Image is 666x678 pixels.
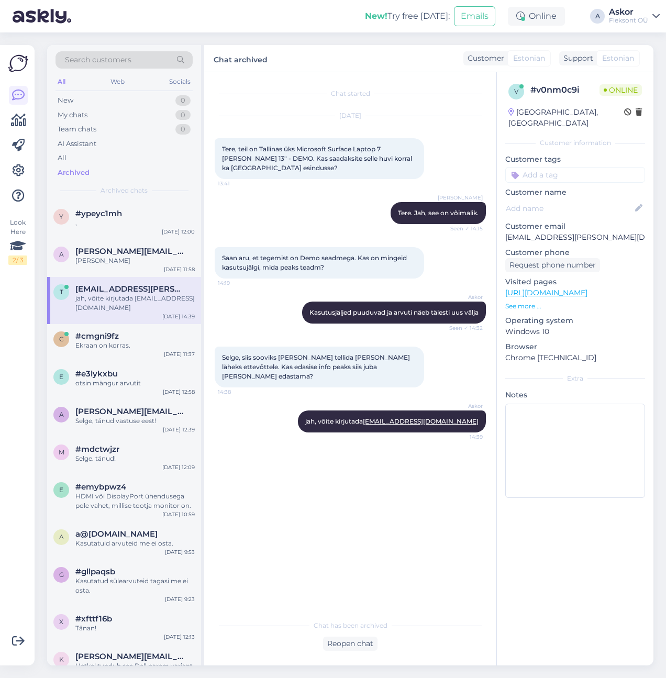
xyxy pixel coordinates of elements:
[58,139,96,149] div: AI Assistant
[59,250,64,258] span: a
[505,276,645,287] p: Visited pages
[609,8,648,16] div: Askor
[75,492,195,510] div: HDMI või DisplayPort ühendusega pole vahet, millise tootja monitor on.
[505,221,645,232] p: Customer email
[218,388,257,396] span: 14:38
[162,228,195,236] div: [DATE] 12:00
[609,16,648,25] div: Fleksont OÜ
[505,341,645,352] p: Browser
[75,369,118,379] span: #e3lykxbu
[59,213,63,220] span: y
[162,510,195,518] div: [DATE] 10:59
[101,186,148,195] span: Archived chats
[222,254,408,271] span: Saan aru, et tegemist on Demo seadmega. Kas on mingeid kasutsujälgi, mida peaks teadm?
[75,256,195,265] div: [PERSON_NAME]
[75,652,184,661] span: kalmer@eht.ee
[590,9,605,24] div: A
[175,110,191,120] div: 0
[508,7,565,26] div: Online
[443,293,483,301] span: Askor
[215,89,486,98] div: Chat started
[505,315,645,326] p: Operating system
[443,324,483,332] span: Seen ✓ 14:32
[59,448,64,456] span: m
[75,482,126,492] span: #emybpwz4
[75,529,158,539] span: a@b.cc
[505,187,645,198] p: Customer name
[165,595,195,603] div: [DATE] 9:23
[75,331,119,341] span: #cmgni9fz
[75,624,195,633] div: Tänan!
[59,655,64,663] span: k
[508,107,624,129] div: [GEOGRAPHIC_DATA], [GEOGRAPHIC_DATA]
[505,288,587,297] a: [URL][DOMAIN_NAME]
[75,454,195,463] div: Selge. tänud!
[58,124,96,135] div: Team chats
[59,410,64,418] span: a
[59,618,63,626] span: x
[215,111,486,120] div: [DATE]
[438,194,483,202] span: [PERSON_NAME]
[505,302,645,311] p: See more ...
[167,75,193,88] div: Socials
[214,51,268,65] label: Chat archived
[75,218,195,228] div: ,
[175,95,191,106] div: 0
[505,232,645,243] p: [EMAIL_ADDRESS][PERSON_NAME][DOMAIN_NAME]
[222,353,412,380] span: Selge, siis sooviks [PERSON_NAME] tellida [PERSON_NAME] läheks ettevõttele. Kas edasise info peak...
[505,390,645,401] p: Notes
[314,621,387,630] span: Chat has been archived
[506,203,633,214] input: Add name
[58,153,66,163] div: All
[218,279,257,287] span: 14:19
[505,154,645,165] p: Customer tags
[443,225,483,232] span: Seen ✓ 14:15
[8,255,27,265] div: 2 / 3
[600,84,642,96] span: Online
[164,350,195,358] div: [DATE] 11:37
[75,614,112,624] span: #xfttf16b
[58,168,90,178] div: Archived
[56,75,68,88] div: All
[609,8,660,25] a: AskorFleksont OÜ
[59,533,64,541] span: a
[463,53,504,64] div: Customer
[162,313,195,320] div: [DATE] 14:39
[75,576,195,595] div: Kasutatud sülearvuteid tagasi me ei osta.
[65,54,131,65] span: Search customers
[398,209,479,217] span: Tere. Jah, see on võimalik.
[60,288,63,296] span: t
[164,265,195,273] div: [DATE] 11:58
[75,379,195,388] div: otsin mängur arvutit
[175,124,191,135] div: 0
[108,75,127,88] div: Web
[505,258,600,272] div: Request phone number
[309,308,479,316] span: Kasutusjäljed puuduvad ja arvuti näeb täiesti uus välja
[505,374,645,383] div: Extra
[75,539,195,548] div: Kasutatuid arvuteid me ei osta.
[365,10,450,23] div: Try free [DATE]:
[59,373,63,381] span: e
[505,352,645,363] p: Chrome [TECHNICAL_ID]
[363,417,479,425] a: [EMAIL_ADDRESS][DOMAIN_NAME]
[505,138,645,148] div: Customer information
[163,426,195,434] div: [DATE] 12:39
[218,180,257,187] span: 13:41
[602,53,634,64] span: Estonian
[513,53,545,64] span: Estonian
[8,218,27,265] div: Look Here
[59,571,64,579] span: g
[305,417,479,425] span: jah, võite kirjutada
[443,433,483,441] span: 14:39
[505,167,645,183] input: Add a tag
[559,53,593,64] div: Support
[59,486,63,494] span: e
[58,110,87,120] div: My chats
[75,567,115,576] span: #gllpaqsb
[454,6,495,26] button: Emails
[75,284,184,294] span: tonu.martis@ehlprofiles.com
[59,335,64,343] span: c
[75,416,195,426] div: Selge, tänud vastuse eest!
[75,209,122,218] span: #ypeyc1mh
[162,463,195,471] div: [DATE] 12:09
